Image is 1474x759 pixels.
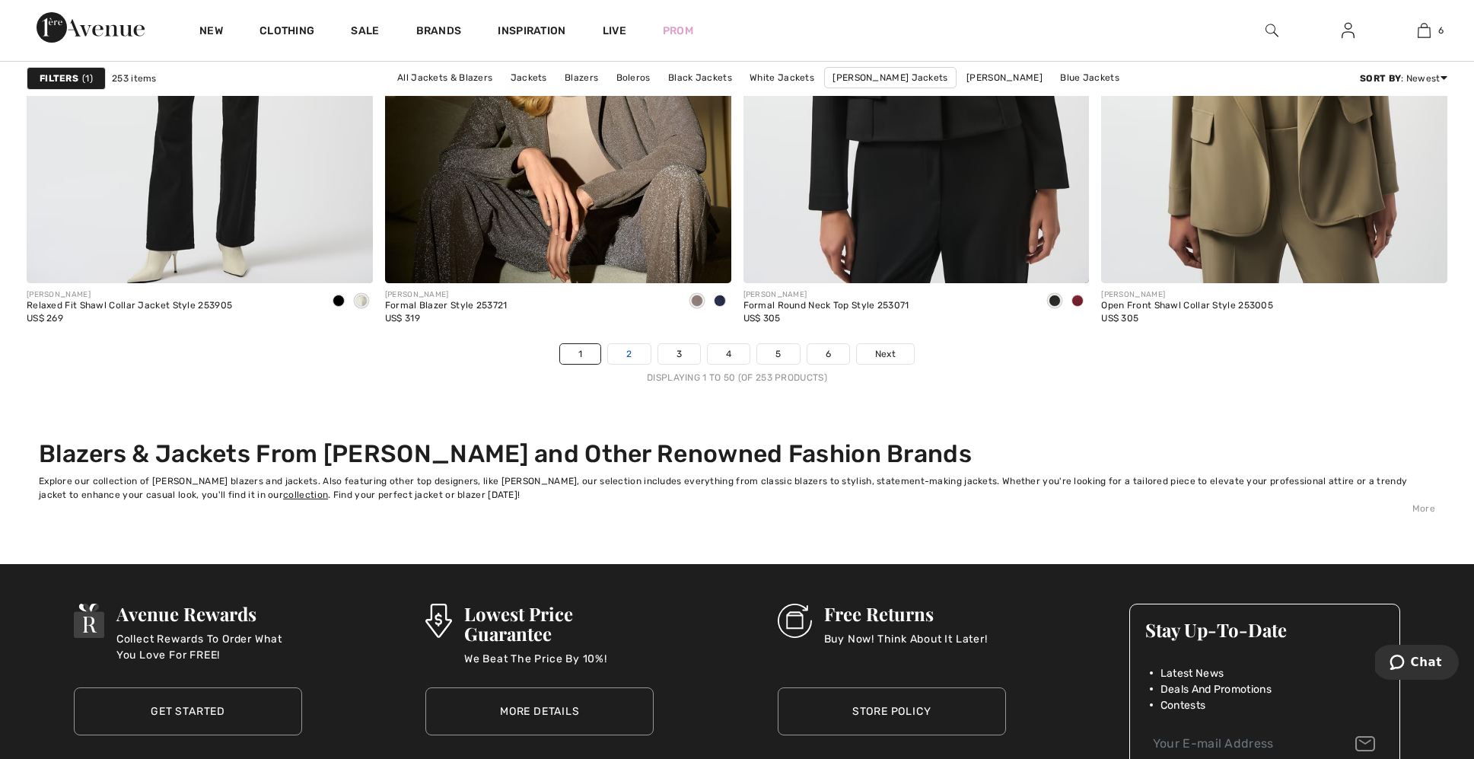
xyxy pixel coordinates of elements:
[498,24,565,40] span: Inspiration
[1160,697,1205,713] span: Contests
[27,313,63,324] span: US$ 269
[875,347,896,361] span: Next
[743,301,909,311] div: Formal Round Neck Top Style 253071
[1160,681,1272,697] span: Deals And Promotions
[663,23,693,39] a: Prom
[1052,68,1127,88] a: Blue Jackets
[1375,645,1459,683] iframe: Opens a widget where you can chat to one of our agents
[1101,301,1273,311] div: Open Front Shawl Collar Style 253005
[658,344,700,364] a: 3
[608,344,650,364] a: 2
[416,24,462,40] a: Brands
[824,67,956,88] a: [PERSON_NAME] Jackets
[37,12,145,43] img: 1ère Avenue
[778,604,812,638] img: Free Returns
[807,344,849,364] a: 6
[557,68,606,88] a: Blazers
[757,344,799,364] a: 5
[708,289,731,314] div: Navy Blue
[609,68,658,88] a: Boleros
[74,604,104,638] img: Avenue Rewards
[27,289,232,301] div: [PERSON_NAME]
[743,313,781,324] span: US$ 305
[464,604,654,643] h3: Lowest Price Guarantee
[39,439,1435,468] h2: Blazers & Jackets From [PERSON_NAME] and Other Renowned Fashion Brands
[425,687,654,735] a: More Details
[1265,21,1278,40] img: search the website
[959,68,1050,88] a: [PERSON_NAME]
[27,371,1447,384] div: Displaying 1 to 50 (of 253 products)
[742,68,822,88] a: White Jackets
[464,651,654,681] p: We Beat The Price By 10%!
[503,68,555,88] a: Jackets
[39,474,1435,502] div: Explore our collection of [PERSON_NAME] blazers and jackets. Also featuring other top designers, ...
[857,344,914,364] a: Next
[116,604,302,623] h3: Avenue Rewards
[824,604,988,623] h3: Free Returns
[116,631,302,662] p: Collect Rewards To Order What You Love For FREE!
[40,72,78,85] strong: Filters
[74,687,302,735] a: Get Started
[82,72,93,85] span: 1
[390,68,500,88] a: All Jackets & Blazers
[743,289,909,301] div: [PERSON_NAME]
[1329,21,1367,40] a: Sign In
[283,490,328,500] a: collection
[1160,665,1224,681] span: Latest News
[1101,289,1273,301] div: [PERSON_NAME]
[1101,313,1138,324] span: US$ 305
[385,289,508,301] div: [PERSON_NAME]
[425,604,451,638] img: Lowest Price Guarantee
[1043,289,1066,314] div: Black
[1438,24,1444,37] span: 6
[112,72,157,85] span: 253 items
[708,344,750,364] a: 4
[1386,21,1461,40] a: 6
[1342,21,1355,40] img: My Info
[603,23,626,39] a: Live
[385,313,420,324] span: US$ 319
[686,289,708,314] div: Taupe
[560,344,600,364] a: 1
[27,301,232,311] div: Relaxed Fit Shawl Collar Jacket Style 253905
[1360,72,1447,85] div: : Newest
[27,343,1447,384] nav: Page navigation
[1066,289,1089,314] div: Merlot
[39,502,1435,515] div: More
[385,301,508,311] div: Formal Blazer Style 253721
[824,631,988,662] p: Buy Now! Think About It Later!
[350,289,373,314] div: Winter White
[778,687,1006,735] a: Store Policy
[351,24,379,40] a: Sale
[259,24,314,40] a: Clothing
[199,24,223,40] a: New
[1360,73,1401,84] strong: Sort By
[327,289,350,314] div: Black
[1145,620,1384,639] h3: Stay Up-To-Date
[1418,21,1431,40] img: My Bag
[661,68,740,88] a: Black Jackets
